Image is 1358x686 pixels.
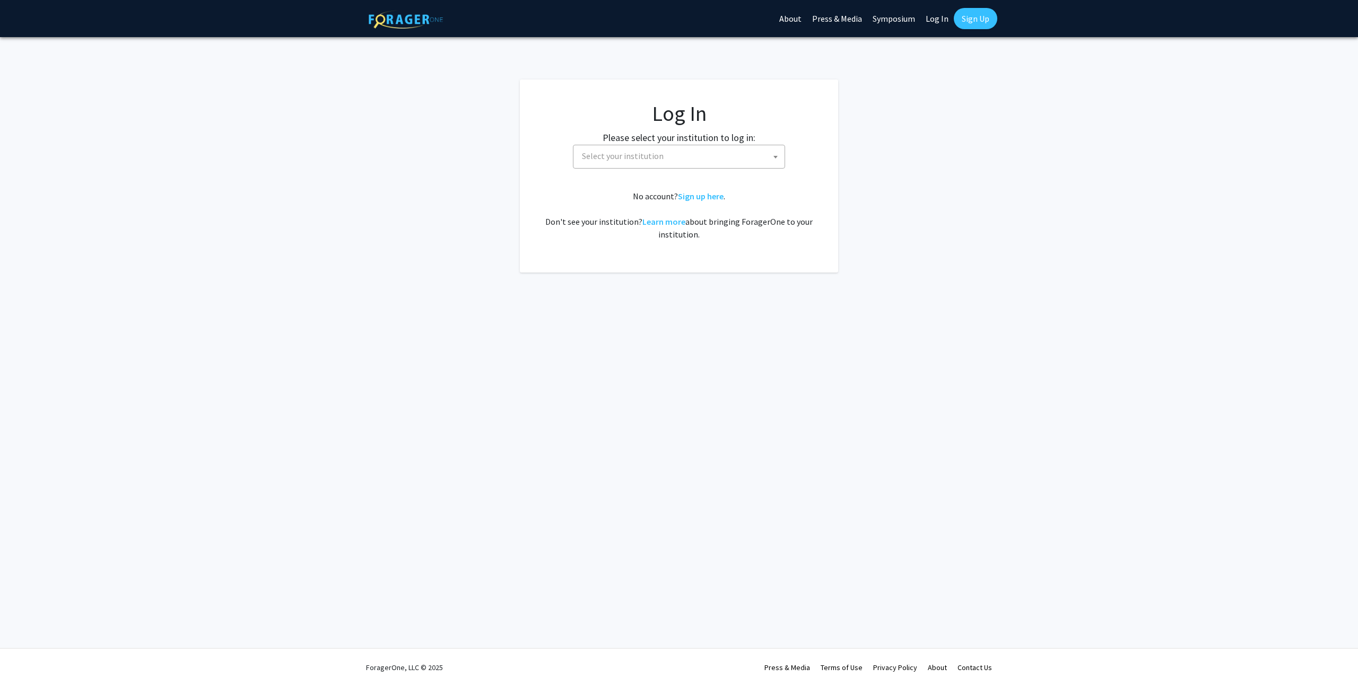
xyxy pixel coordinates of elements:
[764,663,810,672] a: Press & Media
[642,216,685,227] a: Learn more about bringing ForagerOne to your institution
[873,663,917,672] a: Privacy Policy
[541,190,817,241] div: No account? . Don't see your institution? about bringing ForagerOne to your institution.
[821,663,863,672] a: Terms of Use
[582,151,664,161] span: Select your institution
[369,10,443,29] img: ForagerOne Logo
[928,663,947,672] a: About
[603,130,755,145] label: Please select your institution to log in:
[573,145,785,169] span: Select your institution
[957,663,992,672] a: Contact Us
[678,191,724,201] a: Sign up here
[578,145,785,167] span: Select your institution
[541,101,817,126] h1: Log In
[954,8,997,29] a: Sign Up
[366,649,443,686] div: ForagerOne, LLC © 2025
